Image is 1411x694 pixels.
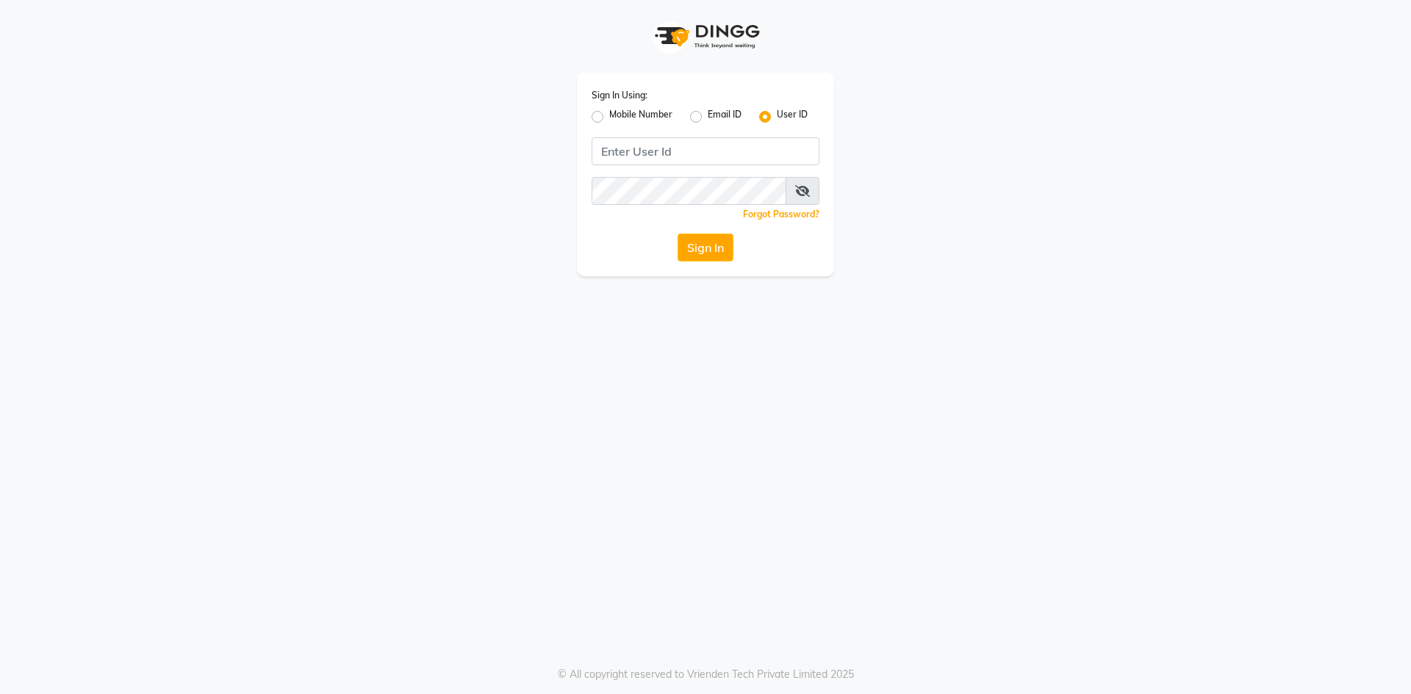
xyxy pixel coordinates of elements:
button: Sign In [678,234,733,261]
label: Mobile Number [609,108,672,126]
label: Sign In Using: [592,89,647,102]
a: Forgot Password? [743,209,819,220]
input: Username [592,137,819,165]
label: Email ID [708,108,742,126]
input: Username [592,177,786,205]
label: User ID [777,108,808,126]
img: logo1.svg [647,15,764,58]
